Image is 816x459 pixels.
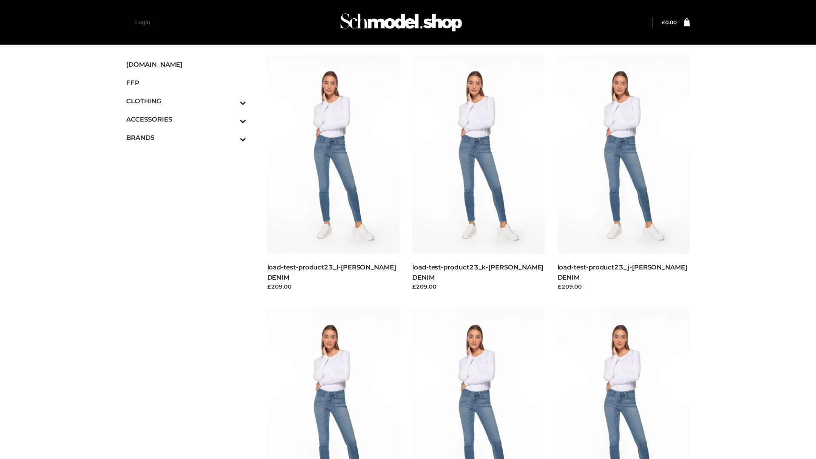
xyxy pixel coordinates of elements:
a: £0.00 [662,19,677,25]
a: FFP [126,74,246,92]
span: £ [662,19,665,25]
span: ACCESSORIES [126,114,246,124]
button: Toggle Submenu [216,128,246,147]
div: £209.00 [558,282,690,291]
img: Schmodel Admin 964 [337,6,465,39]
button: Toggle Submenu [216,110,246,128]
a: load-test-product23_k-[PERSON_NAME] DENIM [412,263,544,281]
a: BRANDSToggle Submenu [126,128,246,147]
bdi: 0.00 [662,19,677,25]
span: BRANDS [126,133,246,142]
a: Login [135,19,150,25]
a: load-test-product23_l-[PERSON_NAME] DENIM [267,263,396,281]
div: £209.00 [412,282,545,291]
span: [DOMAIN_NAME] [126,59,246,69]
span: CLOTHING [126,96,246,106]
span: FFP [126,78,246,88]
a: [DOMAIN_NAME] [126,55,246,74]
a: ACCESSORIESToggle Submenu [126,110,246,128]
a: load-test-product23_j-[PERSON_NAME] DENIM [558,263,687,281]
div: £209.00 [267,282,400,291]
a: CLOTHINGToggle Submenu [126,92,246,110]
button: Toggle Submenu [216,92,246,110]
